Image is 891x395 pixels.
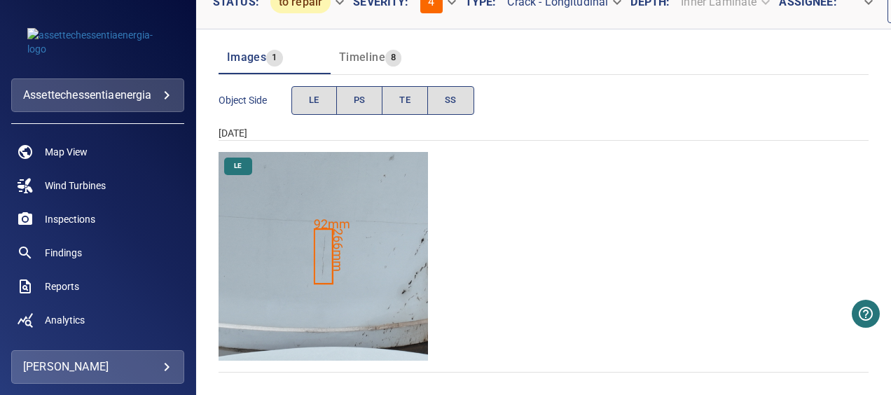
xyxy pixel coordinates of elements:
span: Findings [45,246,82,260]
span: TE [399,92,410,109]
span: Wind Turbines [45,179,106,193]
a: reports noActive [11,270,184,303]
span: Images [227,50,266,64]
a: repairs noActive [11,337,184,370]
button: SS [427,86,474,115]
span: Map View [45,145,88,159]
span: 1 [266,50,282,66]
button: LE [291,86,337,115]
span: SS [445,92,457,109]
span: Timeline [339,50,385,64]
div: assettechessentiaenergia [23,84,172,106]
span: LE [226,161,250,171]
a: windturbines noActive [11,169,184,202]
span: Object Side [219,93,291,107]
span: LE [309,92,319,109]
span: Reports [45,279,79,293]
a: map noActive [11,135,184,169]
a: inspections noActive [11,202,184,236]
div: [PERSON_NAME] [23,356,172,378]
span: Inspections [45,212,95,226]
div: assettechessentiaenergia [11,78,184,112]
div: objectSide [291,86,474,115]
span: 8 [385,50,401,66]
img: assettechessentiaenergia-logo [27,28,167,56]
button: TE [382,86,428,115]
span: Analytics [45,313,85,327]
img: Chapada_do_Piaui/JOA01_06/2024-12-19-1/2024-12-19-2/image70wp70.jpg [219,152,428,361]
span: PS [354,92,366,109]
a: findings noActive [11,236,184,270]
a: analytics noActive [11,303,184,337]
button: PS [336,86,383,115]
div: [DATE] [219,126,869,140]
